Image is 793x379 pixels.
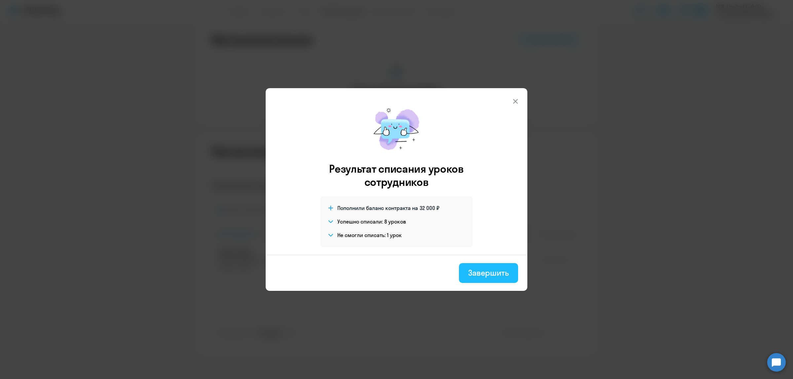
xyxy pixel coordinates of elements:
h4: Не смогли списать: 1 урок [337,231,402,239]
h4: Успешно списали: 8 уроков [337,218,406,225]
span: Пополнили баланс контракта на [337,204,418,212]
img: mirage-message.png [367,101,426,157]
div: Завершить [468,267,509,278]
h3: Результат списания уроков сотрудников [320,162,473,189]
button: Завершить [459,263,518,283]
span: 32 000 ₽ [420,204,439,212]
